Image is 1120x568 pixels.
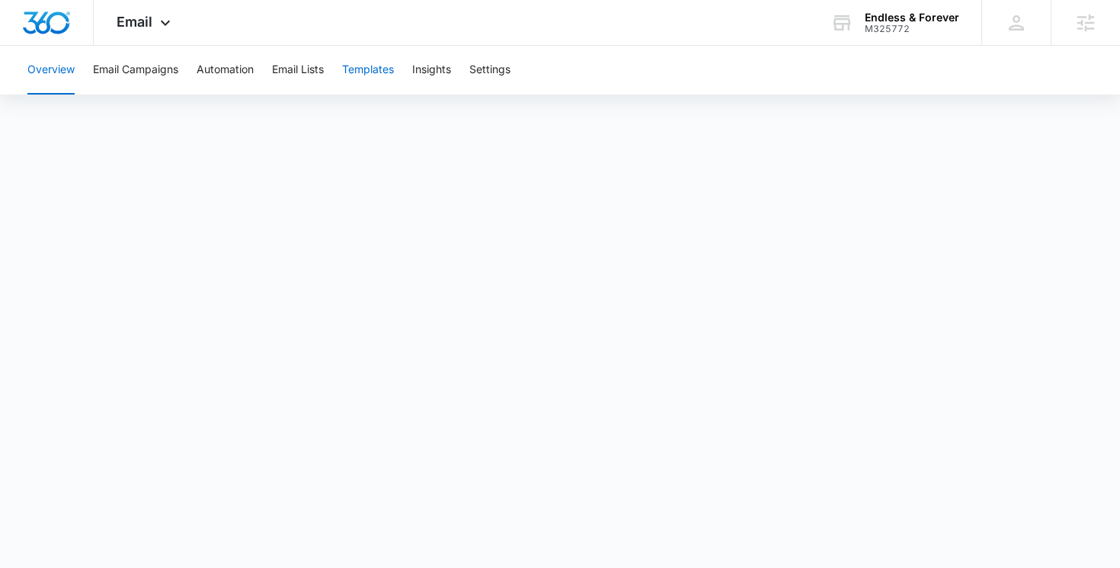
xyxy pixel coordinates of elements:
button: Email Lists [272,46,324,95]
button: Overview [27,46,75,95]
button: Settings [469,46,510,95]
span: Email [117,14,152,30]
button: Templates [342,46,394,95]
button: Insights [412,46,451,95]
div: account id [865,24,959,34]
button: Automation [197,46,254,95]
button: Email Campaigns [93,46,178,95]
div: account name [865,11,959,24]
